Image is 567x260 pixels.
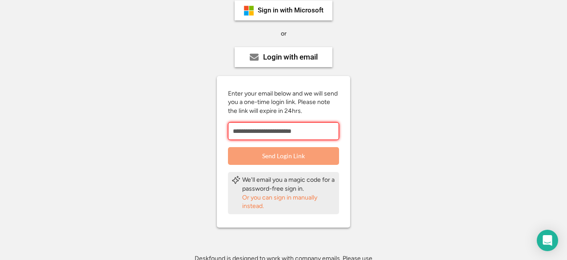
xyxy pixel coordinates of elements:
div: or [281,29,287,38]
button: Send Login Link [228,147,339,165]
div: Sign in with Microsoft [258,7,323,14]
img: ms-symbollockup_mssymbol_19.png [244,5,254,16]
div: We'll email you a magic code for a password-free sign in. [242,176,335,193]
div: Or you can sign in manually instead. [242,193,335,211]
div: Open Intercom Messenger [537,230,558,251]
div: Enter your email below and we will send you a one-time login link. Please note the link will expi... [228,89,339,116]
div: Login with email [263,53,318,61]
